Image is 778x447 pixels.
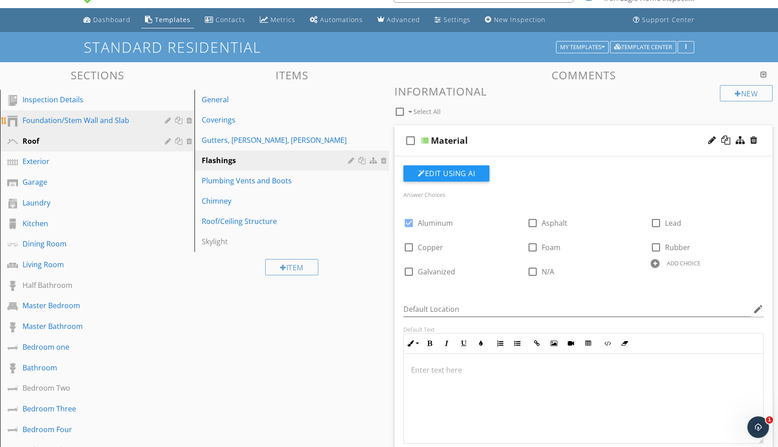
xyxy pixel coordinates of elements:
[202,175,351,186] div: Plumbing Vents and Boots
[202,114,351,125] div: Coverings
[394,85,773,97] h3: Informational
[545,335,562,352] button: Insert Image (⌘P)
[404,335,421,352] button: Inline Style
[23,218,152,229] div: Kitchen
[23,342,152,352] div: Bedroom one
[421,335,438,352] button: Bold (⌘B)
[23,300,152,311] div: Master Bedroom
[202,216,351,227] div: Roof/Ceiling Structure
[84,39,695,55] h1: Standard Residential
[629,12,698,28] a: Support Center
[256,12,299,28] a: Metrics
[265,259,318,275] div: Item
[403,130,418,151] i: check_box_outline_blank
[202,94,351,105] div: General
[665,242,690,252] span: Rubber
[141,12,194,28] a: Templates
[23,383,152,393] div: Bedroom Two
[579,335,597,352] button: Insert Table
[93,15,131,24] div: Dashboard
[23,259,152,270] div: Living Room
[194,69,389,81] h3: Items
[443,15,470,24] div: Settings
[418,218,453,228] span: Aluminum
[403,165,489,182] button: Edit Using AI
[387,15,420,24] div: Advanced
[509,335,526,352] button: Unordered List
[80,12,134,28] a: Dashboard
[766,416,773,424] span: 1
[720,85,773,101] div: New
[23,197,152,208] div: Laundry
[556,41,609,54] button: My Templates
[320,15,363,24] div: Automations
[23,177,152,187] div: Garage
[418,242,443,252] span: Copper
[271,15,295,24] div: Metrics
[23,321,152,332] div: Master Bathroom
[599,335,616,352] button: Code View
[403,326,764,333] div: Default Text
[431,12,474,28] a: Settings
[616,335,633,352] button: Clear Formatting
[23,403,152,414] div: Bedroom Three
[542,242,561,252] span: Foam
[413,107,441,116] span: Select All
[492,335,509,352] button: Ordered List
[642,15,695,24] div: Support Center
[610,41,676,54] button: Template Center
[418,267,455,277] span: Galvanized
[374,12,424,28] a: Advanced
[431,135,468,146] div: Material
[494,15,546,24] div: New Inspection
[23,238,152,249] div: Dining Room
[23,136,152,146] div: Roof
[202,135,351,146] div: Gutters, [PERSON_NAME], [PERSON_NAME]
[747,416,769,438] iframe: Intercom live chat
[202,196,351,206] div: Chimney
[216,15,245,24] div: Contacts
[201,12,249,28] a: Contacts
[614,44,672,50] div: Template Center
[665,218,681,228] span: Lead
[542,218,567,228] span: Asphalt
[528,335,545,352] button: Insert Link (⌘K)
[560,44,605,50] div: My Templates
[306,12,366,28] a: Automations (Basic)
[202,155,351,166] div: Flashings
[667,260,701,267] div: ADD CHOICE
[155,15,190,24] div: Templates
[562,335,579,352] button: Insert Video
[23,156,152,167] div: Exterior
[455,335,472,352] button: Underline (⌘U)
[438,335,455,352] button: Italic (⌘I)
[23,424,152,435] div: Bedroom Four
[23,94,152,105] div: Inspection Details
[202,236,351,247] div: Skylight
[481,12,549,28] a: New Inspection
[403,302,751,317] input: Default Location
[753,304,764,315] i: edit
[394,69,773,81] h3: Comments
[23,280,152,291] div: Half Bathroom
[472,335,489,352] button: Colors
[23,362,152,373] div: Bathroom
[610,42,676,50] a: Template Center
[23,115,152,126] div: Foundation/Stem Wall and Slab
[403,191,445,199] label: Answer Choices
[542,267,554,277] span: N/A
